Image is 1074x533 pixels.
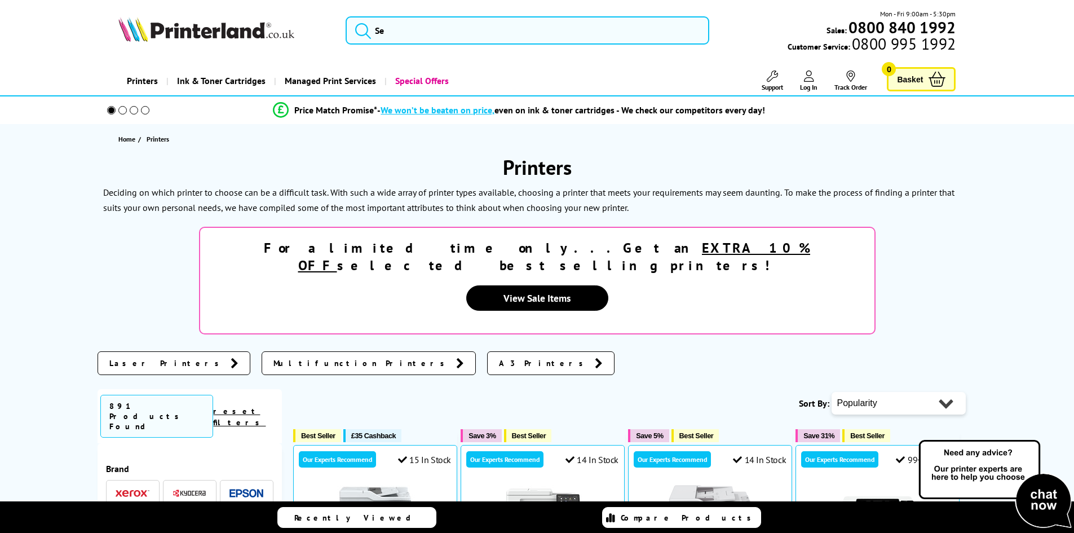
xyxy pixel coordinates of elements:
[842,429,890,442] button: Best Seller
[850,38,956,49] span: 0800 995 1992
[788,38,956,52] span: Customer Service:
[679,431,714,440] span: Best Seller
[100,395,214,438] span: 891 Products Found
[343,429,401,442] button: £35 Cashback
[177,67,266,95] span: Ink & Toner Cartridges
[103,187,782,198] p: Deciding on which printer to choose can be a difficult task. With such a wide array of printer ty...
[351,431,396,440] span: £35 Cashback
[229,486,263,500] a: Epson
[384,67,457,95] a: Special Offers
[299,451,376,468] div: Our Experts Recommend
[896,454,953,465] div: 99+ In Stock
[98,351,250,375] a: Laser Printers
[213,406,266,428] a: reset filters
[274,67,384,95] a: Managed Print Services
[166,67,274,95] a: Ink & Toner Cartridges
[229,489,263,497] img: Epson
[381,104,494,116] span: We won’t be beaten on price,
[118,17,294,42] img: Printerland Logo
[882,62,896,76] span: 0
[398,454,451,465] div: 15 In Stock
[301,431,335,440] span: Best Seller
[116,490,149,497] img: Xerox
[103,187,954,213] p: To make the process of finding a printer that suits your own personal needs, we have compiled som...
[298,239,811,274] u: EXTRA 10% OFF
[636,431,663,440] span: Save 5%
[803,431,834,440] span: Save 31%
[602,507,761,528] a: Compare Products
[92,100,947,120] li: modal_Promise
[466,451,543,468] div: Our Experts Recommend
[799,398,829,409] span: Sort By:
[106,463,274,474] span: Brand
[634,451,711,468] div: Our Experts Recommend
[147,135,169,143] span: Printers
[733,454,786,465] div: 14 In Stock
[628,429,669,442] button: Save 5%
[827,25,847,36] span: Sales:
[504,429,552,442] button: Best Seller
[565,454,618,465] div: 14 In Stock
[847,22,956,33] a: 0800 840 1992
[834,71,867,91] a: Track Order
[887,67,956,91] a: Basket 0
[800,71,817,91] a: Log In
[499,358,589,369] span: A3 Printers
[850,431,885,440] span: Best Seller
[848,17,956,38] b: 0800 840 1992
[118,17,332,44] a: Printerland Logo
[346,16,709,45] input: Se
[264,239,810,274] strong: For a limited time only...Get an selected best selling printers!
[801,451,878,468] div: Our Experts Recommend
[466,285,608,311] a: View Sale Items
[118,133,138,145] a: Home
[116,486,149,500] a: Xerox
[293,429,341,442] button: Best Seller
[273,358,450,369] span: Multifunction Printers
[671,429,719,442] button: Best Seller
[621,513,757,523] span: Compare Products
[173,486,206,500] a: Kyocera
[487,351,615,375] a: A3 Printers
[461,429,501,442] button: Save 3%
[800,83,817,91] span: Log In
[294,513,422,523] span: Recently Viewed
[762,83,783,91] span: Support
[118,67,166,95] a: Printers
[469,431,496,440] span: Save 3%
[173,489,206,497] img: Kyocera
[98,154,977,180] h1: Printers
[762,71,783,91] a: Support
[512,431,546,440] span: Best Seller
[897,72,923,87] span: Basket
[795,429,840,442] button: Save 31%
[294,104,377,116] span: Price Match Promise*
[377,104,765,116] div: - even on ink & toner cartridges - We check our competitors every day!
[109,358,225,369] span: Laser Printers
[916,438,1074,531] img: Open Live Chat window
[277,507,436,528] a: Recently Viewed
[880,8,956,19] span: Mon - Fri 9:00am - 5:30pm
[262,351,476,375] a: Multifunction Printers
